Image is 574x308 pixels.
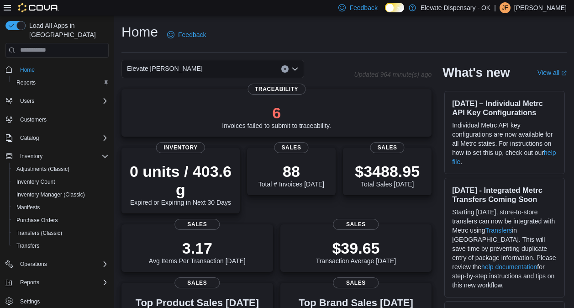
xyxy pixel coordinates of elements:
[174,219,220,230] span: Sales
[16,277,109,288] span: Reports
[156,142,205,153] span: Inventory
[9,239,112,252] button: Transfers
[9,175,112,188] button: Inventory Count
[274,142,309,153] span: Sales
[16,259,109,270] span: Operations
[20,298,40,305] span: Settings
[452,186,557,204] h3: [DATE] - Integrated Metrc Transfers Coming Soon
[26,21,109,39] span: Load All Apps in [GEOGRAPHIC_DATA]
[370,142,405,153] span: Sales
[16,165,69,173] span: Adjustments (Classic)
[2,113,112,126] button: Customers
[127,63,203,74] span: Elevate [PERSON_NAME]
[121,23,158,41] h1: Home
[9,201,112,214] button: Manifests
[333,219,379,230] span: Sales
[13,176,109,187] span: Inventory Count
[514,2,567,13] p: [PERSON_NAME]
[13,228,66,239] a: Transfers (Classic)
[258,162,324,188] div: Total # Invoices [DATE]
[2,63,112,76] button: Home
[16,295,109,307] span: Settings
[13,77,39,88] a: Reports
[248,84,305,95] span: Traceability
[355,162,420,188] div: Total Sales [DATE]
[442,65,510,80] h2: What's new
[13,202,43,213] a: Manifests
[291,65,299,73] button: Open list of options
[481,263,537,271] a: help documentation
[316,239,396,265] div: Transaction Average [DATE]
[13,240,109,251] span: Transfers
[16,133,42,143] button: Catalog
[16,191,85,198] span: Inventory Manager (Classic)
[13,202,109,213] span: Manifests
[13,228,109,239] span: Transfers (Classic)
[149,239,246,265] div: Avg Items Per Transaction [DATE]
[9,227,112,239] button: Transfers (Classic)
[385,3,404,12] input: Dark Mode
[9,76,112,89] button: Reports
[13,176,59,187] a: Inventory Count
[163,26,210,44] a: Feedback
[149,239,246,257] p: 3.17
[561,70,567,76] svg: External link
[13,215,109,226] span: Purchase Orders
[20,153,42,160] span: Inventory
[16,151,46,162] button: Inventory
[222,104,331,122] p: 6
[9,163,112,175] button: Adjustments (Classic)
[16,204,40,211] span: Manifests
[16,64,109,75] span: Home
[16,242,39,250] span: Transfers
[485,227,512,234] a: Transfers
[2,132,112,144] button: Catalog
[2,150,112,163] button: Inventory
[2,294,112,308] button: Settings
[129,162,232,206] div: Expired or Expiring in Next 30 Days
[178,30,206,39] span: Feedback
[20,260,47,268] span: Operations
[16,133,109,143] span: Catalog
[222,104,331,129] div: Invoices failed to submit to traceability.
[452,121,557,166] p: Individual Metrc API key configurations are now available for all Metrc states. For instructions ...
[9,188,112,201] button: Inventory Manager (Classic)
[452,149,556,165] a: help file
[13,215,62,226] a: Purchase Orders
[16,96,109,106] span: Users
[16,259,51,270] button: Operations
[355,162,420,181] p: $3488.95
[18,3,59,12] img: Cova
[500,2,511,13] div: Jaden Fortenberry
[452,99,557,117] h3: [DATE] – Individual Metrc API Key Configurations
[20,279,39,286] span: Reports
[281,65,289,73] button: Clear input
[16,229,62,237] span: Transfers (Classic)
[16,296,43,307] a: Settings
[502,2,508,13] span: JF
[349,3,377,12] span: Feedback
[16,114,109,125] span: Customers
[13,189,89,200] a: Inventory Manager (Classic)
[16,277,43,288] button: Reports
[2,276,112,289] button: Reports
[16,114,50,125] a: Customers
[20,116,47,123] span: Customers
[16,217,58,224] span: Purchase Orders
[354,71,432,78] p: Updated 964 minute(s) ago
[258,162,324,181] p: 88
[316,239,396,257] p: $39.65
[333,277,379,288] span: Sales
[20,97,34,105] span: Users
[9,214,112,227] button: Purchase Orders
[537,69,567,76] a: View allExternal link
[174,277,220,288] span: Sales
[13,164,109,175] span: Adjustments (Classic)
[2,95,112,107] button: Users
[20,134,39,142] span: Catalog
[494,2,496,13] p: |
[16,151,109,162] span: Inventory
[16,64,38,75] a: Home
[129,162,232,199] p: 0 units / 403.6 g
